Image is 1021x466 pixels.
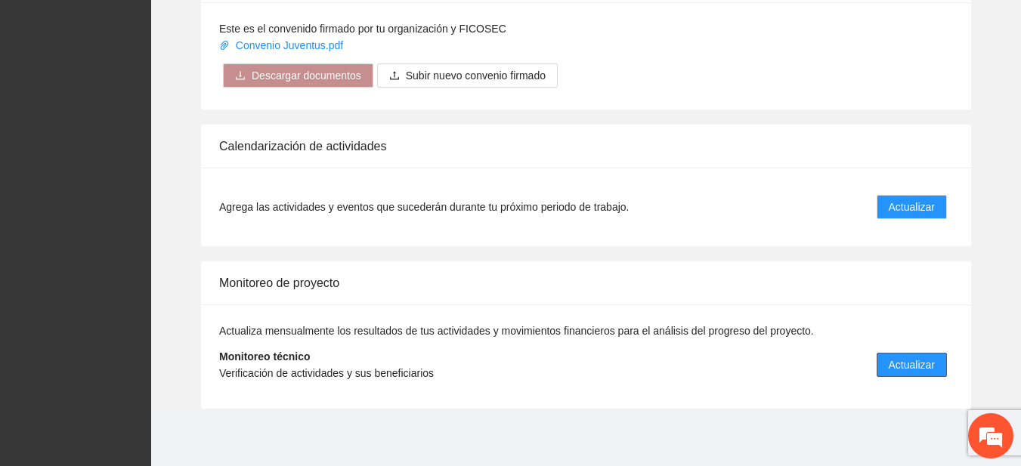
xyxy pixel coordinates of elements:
span: upload [389,70,400,82]
textarea: Escriba su mensaje y pulse “Intro” [8,307,288,360]
div: Monitoreo de proyecto [219,261,953,304]
span: Este es el convenido firmado por tu organización y FICOSEC [219,23,506,35]
button: downloadDescargar documentos [223,63,373,88]
span: Estamos en línea. [88,149,209,301]
span: paper-clip [219,40,230,51]
span: Subir nuevo convenio firmado [406,67,546,84]
span: Actualizar [889,199,935,215]
span: uploadSubir nuevo convenio firmado [377,69,558,82]
div: Calendarización de actividades [219,125,953,168]
span: Verificación de actividades y sus beneficiarios [219,367,434,379]
div: Minimizar ventana de chat en vivo [248,8,284,44]
button: Actualizar [877,353,947,377]
span: download [235,70,246,82]
strong: Monitoreo técnico [219,350,311,363]
button: Actualizar [877,195,947,219]
div: Chatee con nosotros ahora [79,77,254,97]
span: Descargar documentos [252,67,361,84]
button: uploadSubir nuevo convenio firmado [377,63,558,88]
span: Actualiza mensualmente los resultados de tus actividades y movimientos financieros para el anális... [219,325,814,337]
span: Agrega las actividades y eventos que sucederán durante tu próximo periodo de trabajo. [219,199,629,215]
span: Actualizar [889,356,935,373]
a: Convenio Juventus.pdf [219,39,346,51]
